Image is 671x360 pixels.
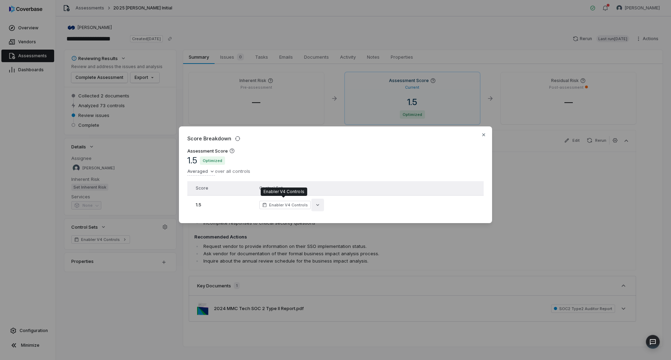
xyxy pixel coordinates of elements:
[269,202,308,208] span: Enabler V4 Controls
[200,156,225,165] span: Optimized
[196,202,201,207] span: 1.5
[187,181,255,195] th: Score
[187,135,231,142] span: Score Breakdown
[187,167,215,176] button: Averaged
[187,167,250,176] div: over all controls
[255,181,446,195] th: Control Set
[187,155,197,166] span: 1.5
[187,148,228,154] h3: Assessment Score
[264,189,304,194] div: Enabler V4 Controls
